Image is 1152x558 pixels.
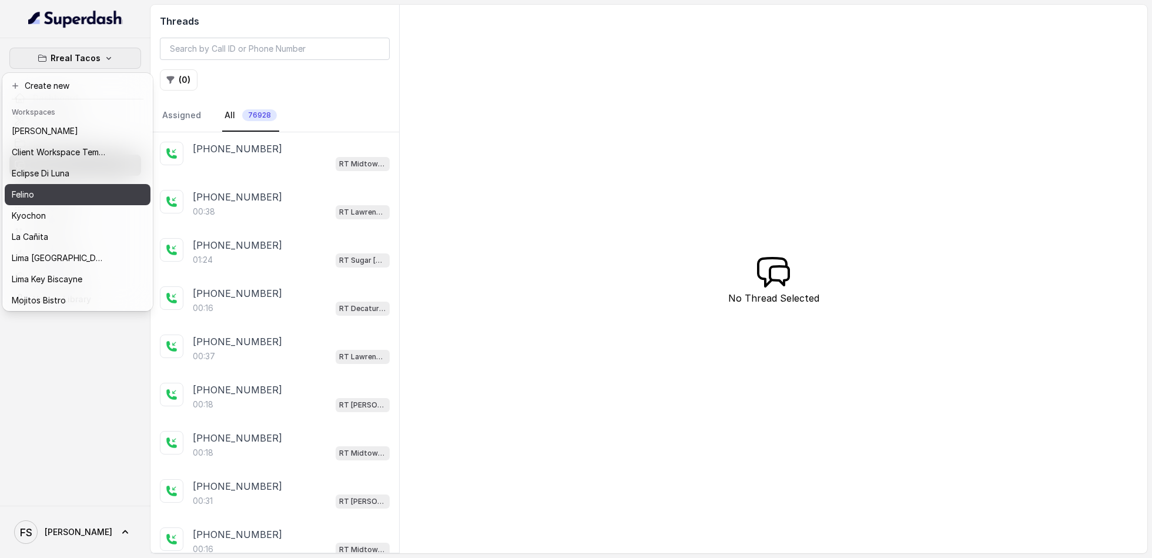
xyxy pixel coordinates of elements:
[12,166,69,181] p: Eclipse Di Luna
[12,230,48,244] p: La Cañita
[9,48,141,69] button: Rreal Tacos
[5,102,150,121] header: Workspaces
[12,188,34,202] p: Felino
[12,145,106,159] p: Client Workspace Template
[12,293,66,308] p: Mojitos Bistro
[51,51,101,65] p: Rreal Tacos
[2,73,153,311] div: Rreal Tacos
[12,272,82,286] p: Lima Key Biscayne
[5,75,150,96] button: Create new
[12,251,106,265] p: Lima [GEOGRAPHIC_DATA]
[12,209,46,223] p: Kyochon
[12,124,78,138] p: [PERSON_NAME]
